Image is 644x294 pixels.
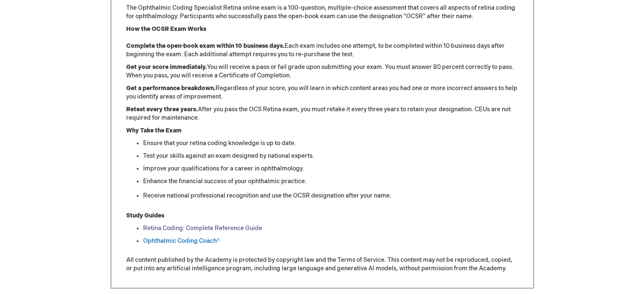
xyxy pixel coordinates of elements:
p: After you pass the OCS Retina exam, you must retake it every three years to retain your designati... [126,105,518,122]
strong: Get your score immediately. [126,63,207,71]
li: Enhance the financial success of your ophthalmic practice. [143,177,518,186]
p: The Ophthalmic Coding Specialist Retina online exam is a 100-question, multiple-choice assessment... [126,4,518,21]
a: Ophthalmic Coding Coach® [143,237,220,245]
p: You will receive a pass or fail grade upon submitting your exam. You must answer 80 percent corre... [126,63,518,80]
strong: How the OCSR Exam Works [126,25,206,33]
li: Improve your qualifications for a career in ophthalmology. [143,165,518,173]
strong: Why Take the Exam [126,127,182,134]
a: Retina Coding: Complete Reference Guide [143,225,262,232]
strong: Study Guides [126,212,164,219]
p: All content published by the Academy is protected by copyright law and the Terms of Service. This... [126,256,518,273]
strong: Get a performance breakdown. [126,85,216,92]
p: Regardless of your score, you will learn in which content areas you had one or more incorrect ans... [126,84,518,101]
li: Ensure that your retina coding knowledge is up to date. [143,139,518,148]
strong: Complete the open-book exam within 10 business days. [126,42,285,49]
li: Test your skills against an exam designed by national experts. [143,152,518,160]
li: Receive national professional recognition and use the OCSR designation after your name. [143,190,518,201]
strong: Retest every three years. [126,106,198,113]
p: Each exam includes one attempt, to be completed within 10 business days after beginning the exam.... [126,25,518,59]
